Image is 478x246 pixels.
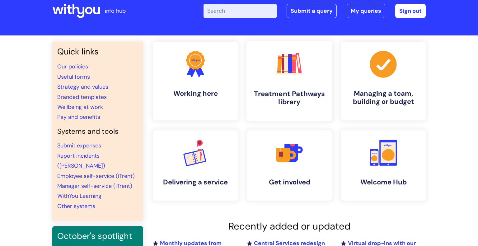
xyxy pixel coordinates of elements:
a: Manager self-service (iTrent) [57,182,132,190]
h4: Get involved [252,178,327,186]
a: Branded templates [57,93,107,101]
a: Useful forms [57,73,90,81]
input: Search [204,4,277,18]
a: Welcome Hub [341,130,426,201]
a: Wellbeing at work [57,103,103,111]
a: Managing a team, building or budget [341,42,426,120]
a: My queries [347,4,385,18]
a: Working here [153,42,238,120]
a: Our policies [57,63,88,70]
a: Employee self-service (iTrent) [57,172,135,180]
a: WithYou Learning [57,192,101,200]
h3: Quick links [57,47,138,57]
div: | - [204,4,426,18]
h4: Systems and tools [57,127,138,136]
h4: Welcome Hub [346,178,421,186]
h4: Delivering a service [158,178,233,186]
h4: Managing a team, building or budget [346,90,421,106]
a: Treatment Pathways library [246,41,332,121]
a: Pay and benefits [57,113,100,121]
h2: Recently added or updated [153,220,426,232]
a: Submit expenses [57,142,101,149]
a: Submit a query [287,4,337,18]
p: info hub [105,6,126,16]
h4: Treatment Pathways library [251,90,327,106]
a: Sign out [395,4,426,18]
a: Report incidents ([PERSON_NAME]) [57,152,105,169]
a: Strategy and values [57,83,108,91]
a: Other systems [57,202,95,210]
a: Get involved [247,130,332,201]
h3: October's spotlight [57,231,138,241]
a: Delivering a service [153,130,238,201]
h4: Working here [158,90,233,98]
